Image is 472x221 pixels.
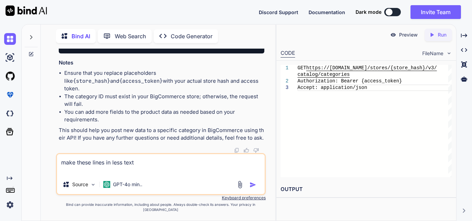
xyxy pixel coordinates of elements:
h3: Notes [59,59,264,67]
img: Bind AI [6,6,47,16]
span: / [434,65,437,71]
div: CODE [281,49,295,58]
button: Discord Support [259,9,298,16]
span: Dark mode [356,9,381,16]
img: chevron down [446,50,452,56]
span: GET [298,65,306,71]
span: Documentation [309,9,345,15]
img: chat [4,33,16,45]
span: https://[DOMAIN_NAME]/stores/{store_hash}/v3 [306,65,434,71]
p: Preview [399,31,418,38]
span: Authorization: Bearer {access_token} [298,78,402,84]
p: Bind can provide inaccurate information, including about people. Always double-check its answers.... [56,202,266,212]
p: This should help you post new data to a specific category in BigCommerce using their API! If you ... [59,127,264,142]
span: catalog/categories [298,72,350,77]
img: premium [4,89,16,101]
img: darkCloudIdeIcon [4,108,16,119]
span: FileName [422,50,443,57]
p: Run [438,31,446,38]
li: Ensure that you replace placeholders like and with your actual store hash and access token. [64,69,264,93]
img: attachment [236,181,244,189]
p: GPT-4o min.. [113,181,142,188]
img: dislike [253,148,259,153]
p: Source [72,181,88,188]
img: like [244,148,249,153]
img: preview [390,32,396,38]
img: githubLight [4,70,16,82]
button: Documentation [309,9,345,16]
p: Keyboard preferences [56,195,266,201]
p: Bind AI [72,32,90,40]
div: 1 [281,65,289,71]
img: copy [234,148,239,153]
span: Discord Support [259,9,298,15]
img: Pick Models [90,182,96,188]
p: Code Generator [171,32,213,40]
div: 2 [281,78,289,84]
li: You can add more fields to the product data as needed based on your requirements. [64,108,264,124]
h2: OUTPUT [276,181,456,198]
div: 3 [281,84,289,91]
img: icon [249,181,256,188]
button: Invite Team [410,5,461,19]
img: ai-studio [4,52,16,63]
span: Accept: application/json [298,85,367,90]
textarea: make these lines in less text [57,154,265,175]
p: Web Search [115,32,146,40]
img: GPT-4o mini [103,181,110,188]
li: The category ID must exist in your BigCommerce store; otherwise, the request will fail. [64,93,264,108]
img: settings [4,199,16,211]
code: {store_hash} [73,78,110,84]
code: {access_token} [119,78,163,84]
